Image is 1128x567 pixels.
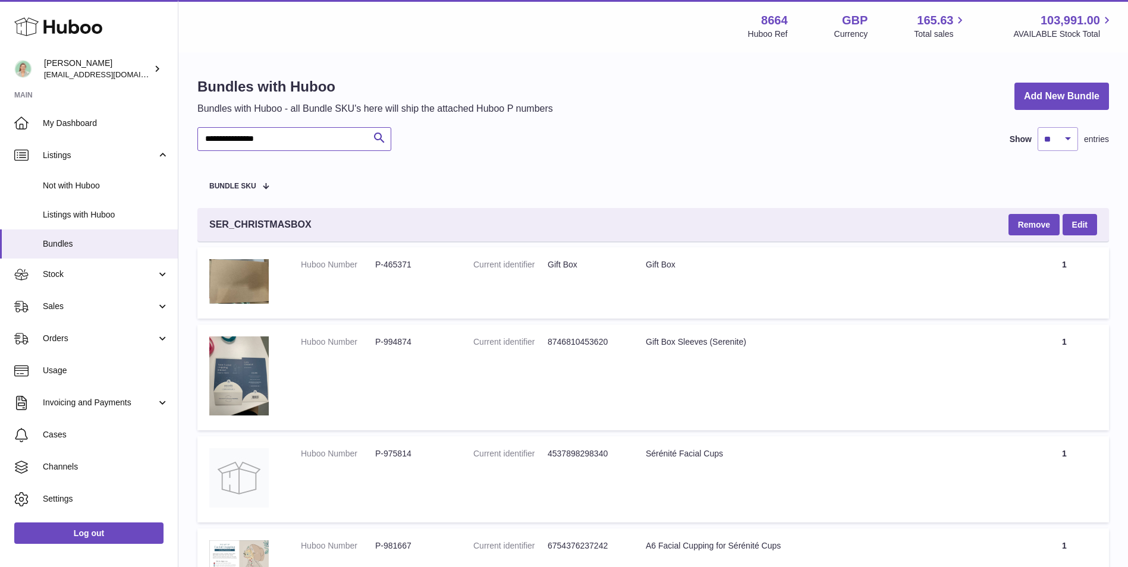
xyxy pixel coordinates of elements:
dd: P-975814 [375,448,450,459]
a: Log out [14,522,164,544]
span: AVAILABLE Stock Total [1013,29,1114,40]
button: Remove [1008,214,1060,235]
img: Gift Box Sleeves (Serenite) [209,336,269,415]
div: Gift Box Sleeves (Serenite) [646,336,1008,348]
span: Not with Huboo [43,180,169,191]
dd: P-994874 [375,336,450,348]
a: 165.63 Total sales [914,12,967,40]
dt: Current identifier [473,540,548,552]
div: Sérénité Facial Cups [646,448,1008,459]
a: Edit [1063,214,1097,235]
span: My Dashboard [43,118,169,129]
span: Sales [43,301,156,312]
img: internalAdmin-8664@internal.huboo.com [14,60,32,78]
span: [EMAIL_ADDRESS][DOMAIN_NAME] [44,70,175,79]
strong: GBP [842,12,868,29]
span: Cases [43,429,169,440]
span: Channels [43,461,169,472]
dt: Current identifier [473,259,548,270]
span: SER_CHRISTMASBOX [209,218,312,231]
td: 1 [1020,247,1109,319]
span: 103,991.00 [1041,12,1100,29]
span: Total sales [914,29,967,40]
span: Stock [43,269,156,280]
dt: Current identifier [473,448,548,459]
span: Usage [43,365,169,376]
img: Gift Box [209,259,269,304]
dd: 4537898298340 [548,448,622,459]
dd: Gift Box [548,259,622,270]
div: Currency [834,29,868,40]
span: Settings [43,493,169,505]
span: Listings with Huboo [43,209,169,220]
span: entries [1084,134,1109,145]
strong: 8664 [761,12,788,29]
a: Add New Bundle [1014,83,1109,111]
span: Orders [43,333,156,344]
dd: 8746810453620 [548,336,622,348]
div: A6 Facial Cupping for Sérénité Cups [646,540,1008,552]
dt: Huboo Number [301,448,375,459]
a: 103,991.00 AVAILABLE Stock Total [1013,12,1114,40]
td: 1 [1020,436,1109,522]
dd: P-465371 [375,259,450,270]
h1: Bundles with Huboo [197,77,553,96]
span: Listings [43,150,156,161]
dd: P-981667 [375,540,450,552]
label: Show [1010,134,1032,145]
dt: Current identifier [473,336,548,348]
img: Sérénité Facial Cups [209,448,269,508]
span: Bundles [43,238,169,250]
dt: Huboo Number [301,336,375,348]
div: [PERSON_NAME] [44,58,151,80]
span: Bundle SKU [209,182,256,190]
dt: Huboo Number [301,540,375,552]
p: Bundles with Huboo - all Bundle SKU's here will ship the attached Huboo P numbers [197,102,553,115]
span: Invoicing and Payments [43,397,156,408]
div: Gift Box [646,259,1008,270]
div: Huboo Ref [748,29,788,40]
td: 1 [1020,325,1109,430]
dd: 6754376237242 [548,540,622,552]
span: 165.63 [917,12,953,29]
dt: Huboo Number [301,259,375,270]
